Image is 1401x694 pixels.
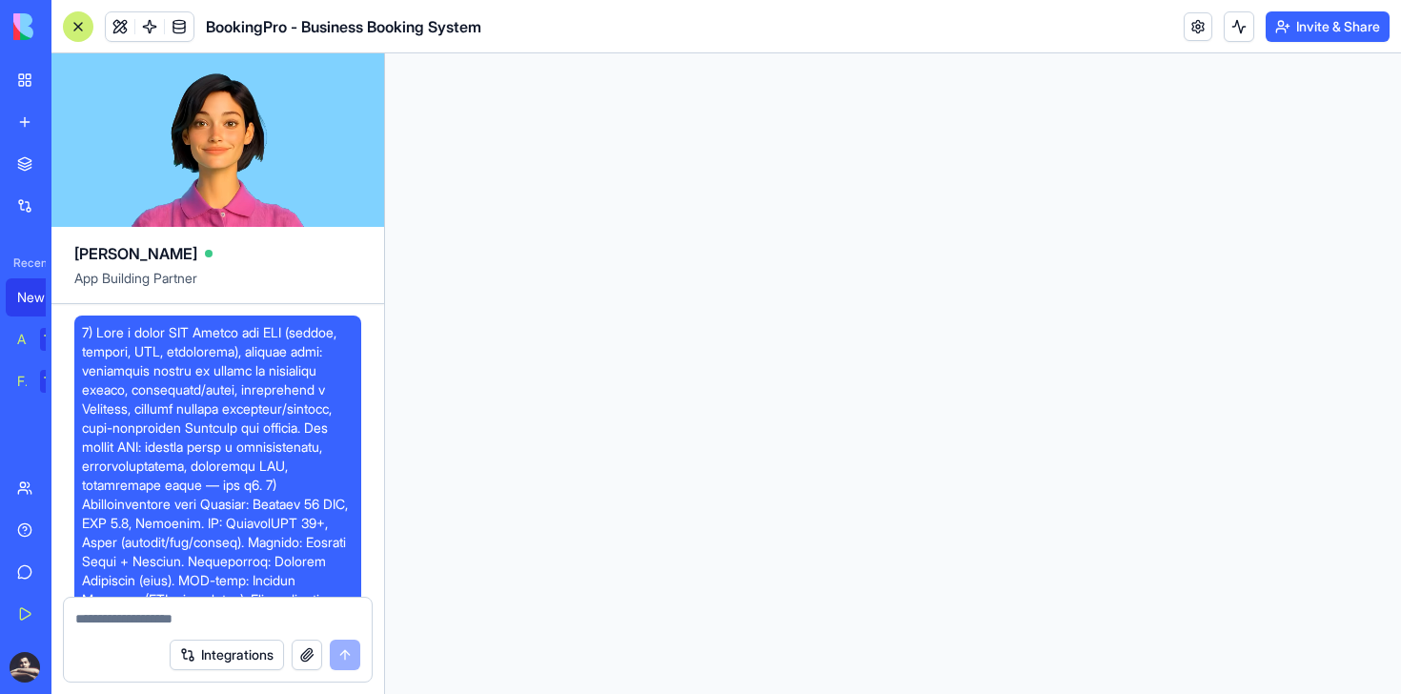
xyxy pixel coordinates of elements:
a: Feedback FormTRY [6,362,82,400]
a: New App [6,278,82,316]
div: AI Logo Generator [17,330,27,349]
span: [PERSON_NAME] [74,242,197,265]
div: TRY [40,370,71,393]
img: ACg8ocJb_yRbphQqGM6cOxCVi7ZjQqeyTQYNYV-VSCBzAcGIUTZhEknj=s96-c [10,652,40,683]
span: BookingPro - Business Booking System [206,15,481,38]
button: Integrations [170,640,284,670]
img: logo [13,13,132,40]
div: Feedback Form [17,372,27,391]
a: AI Logo GeneratorTRY [6,320,82,358]
span: App Building Partner [74,269,361,303]
button: Invite & Share [1266,11,1390,42]
div: New App [17,288,71,307]
div: TRY [40,328,71,351]
span: Recent [6,255,46,271]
